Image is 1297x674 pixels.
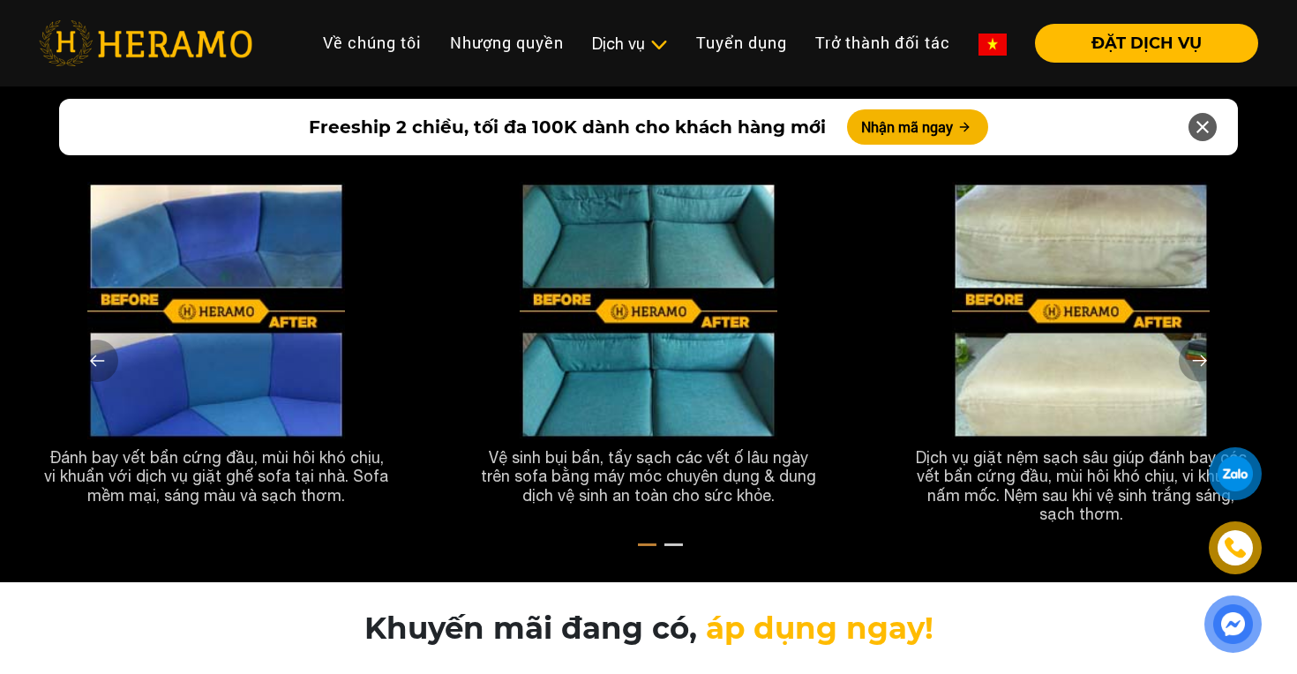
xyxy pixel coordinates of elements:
img: subToggleIcon [649,36,668,54]
a: Về chúng tôi [309,24,436,62]
h3: Dịch vụ giặt nệm sạch sâu giúp đánh bay các vết bẩn cứng đầu, mùi hôi khó chịu, vi khuẩn, nấm mốc... [865,448,1297,524]
button: Nhận mã ngay [847,109,988,145]
img: after-before-2.jpg [520,182,777,439]
h3: Vệ sinh bụi bẩn, tẩy sạch các vết ố lâu ngày trên sofa bằng máy móc chuyên dụng & dung dịch vệ si... [432,448,865,505]
button: 1 [626,541,644,558]
span: Freeship 2 chiều, tối đa 100K dành cho khách hàng mới [309,114,826,140]
a: ĐẶT DỊCH VỤ [1021,35,1258,51]
img: vn-flag.png [978,34,1007,56]
span: áp dụng ngay! [706,610,933,647]
div: Dịch vụ [592,32,668,56]
img: next.svg [1179,340,1221,382]
a: phone-icon [1211,524,1259,572]
img: phone-icon [1223,535,1248,560]
a: Tuyển dụng [682,24,801,62]
img: prev.svg [76,340,118,382]
img: heramo-logo.png [39,20,252,66]
a: Nhượng quyền [436,24,578,62]
button: ĐẶT DỊCH VỤ [1035,24,1258,63]
img: after-before-3.jpg [952,182,1210,439]
button: 2 [653,541,671,558]
a: Trở thành đối tác [801,24,964,62]
img: after-before-1.jpg [87,182,345,439]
